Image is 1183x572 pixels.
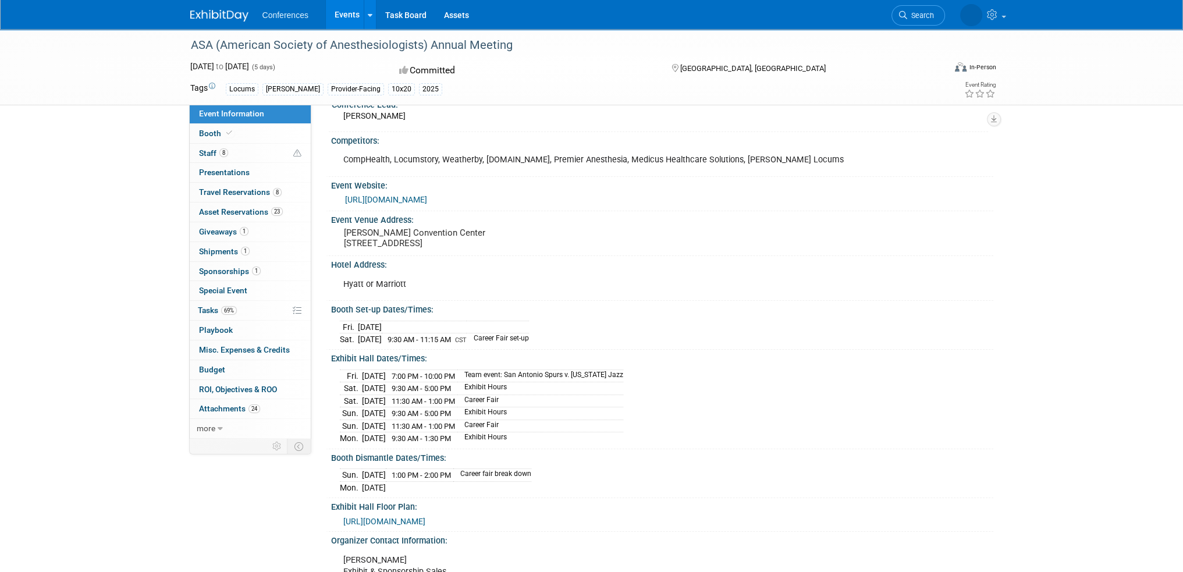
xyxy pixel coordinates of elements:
td: Fri. [340,370,362,382]
div: Booth Dismantle Dates/Times: [331,449,993,464]
td: Toggle Event Tabs [287,439,311,454]
td: Sun. [340,420,362,432]
a: [URL][DOMAIN_NAME] [345,195,427,204]
td: Sat. [340,395,362,407]
span: 9:30 AM - 1:30 PM [392,434,451,443]
div: Event Venue Address: [331,211,993,226]
span: Budget [199,365,225,374]
td: [DATE] [362,395,386,407]
a: Attachments24 [190,399,311,418]
a: Event Information [190,104,311,123]
td: [DATE] [362,432,386,445]
span: Playbook [199,325,233,335]
td: [DATE] [362,481,386,493]
a: more [190,419,311,438]
span: Staff [199,148,228,158]
td: Sun. [340,469,362,482]
a: Travel Reservations8 [190,183,311,202]
span: 69% [221,306,237,315]
a: Special Event [190,281,311,300]
div: Exhibit Hall Floor Plan: [331,498,993,513]
span: Presentations [199,168,250,177]
span: 1 [240,227,248,236]
div: Organizer Contact Information: [331,532,993,546]
td: Tags [190,82,215,95]
td: Personalize Event Tab Strip [267,439,287,454]
pre: [PERSON_NAME] Convention Center [STREET_ADDRESS] [344,228,594,248]
span: 9:30 AM - 11:15 AM [388,335,451,344]
div: Event Format [876,61,996,78]
td: Career Fair [457,420,623,432]
div: 2025 [419,83,442,95]
img: ExhibitDay [190,10,248,22]
span: Giveaways [199,227,248,236]
span: 24 [248,404,260,413]
span: (5 days) [251,63,275,71]
span: 11:30 AM - 1:00 PM [392,422,455,431]
img: Bob Wolf [960,4,982,26]
span: Attachments [199,404,260,413]
span: [GEOGRAPHIC_DATA], [GEOGRAPHIC_DATA] [680,64,826,73]
td: Career Fair set-up [467,333,529,345]
span: 9:30 AM - 5:00 PM [392,409,451,418]
div: Committed [396,61,653,81]
td: Sun. [340,407,362,420]
a: Presentations [190,163,311,182]
td: [DATE] [358,321,382,333]
td: Mon. [340,432,362,445]
a: Asset Reservations23 [190,202,311,222]
a: Misc. Expenses & Credits [190,340,311,360]
div: In-Person [968,63,996,72]
span: 8 [219,148,228,157]
div: Hotel Address: [331,256,993,271]
a: Sponsorships1 [190,262,311,281]
div: 10x20 [388,83,415,95]
span: ROI, Objectives & ROO [199,385,277,394]
span: CST [455,336,467,344]
div: Event Rating [964,82,995,88]
td: Career Fair [457,395,623,407]
span: [PERSON_NAME] [343,111,406,120]
span: [DATE] [DATE] [190,62,249,71]
td: Exhibit Hours [457,407,623,420]
span: Shipments [199,247,250,256]
div: Event Website: [331,177,993,191]
div: Exhibit Hall Dates/Times: [331,350,993,364]
div: ASA (American Society of Anesthesiologists) Annual Meeting [187,35,928,56]
a: Tasks69% [190,301,311,320]
span: Travel Reservations [199,187,282,197]
a: Search [891,5,945,26]
span: Misc. Expenses & Credits [199,345,290,354]
span: 23 [271,207,283,216]
div: Provider-Facing [328,83,384,95]
span: 9:30 AM - 5:00 PM [392,384,451,393]
a: Shipments1 [190,242,311,261]
span: Conferences [262,10,308,20]
a: Booth [190,124,311,143]
div: Locums [226,83,258,95]
td: Fri. [340,321,358,333]
div: Competitors: [331,132,993,147]
td: Exhibit Hours [457,432,623,445]
span: to [214,62,225,71]
span: more [197,424,215,433]
span: Tasks [198,305,237,315]
div: Hyatt or Marriott [335,273,864,296]
td: [DATE] [362,469,386,482]
span: 8 [273,188,282,197]
td: [DATE] [362,370,386,382]
span: Asset Reservations [199,207,283,216]
td: Team event: San Antonio Spurs v. [US_STATE] Jazz [457,370,623,382]
span: 11:30 AM - 1:00 PM [392,397,455,406]
span: Potential Scheduling Conflict -- at least one attendee is tagged in another overlapping event. [293,148,301,159]
div: CompHealth, Locumstory, Weatherby, [DOMAIN_NAME], Premier Anesthesia, Medicus Healthcare Solution... [335,148,864,172]
td: Sat. [340,333,358,345]
a: ROI, Objectives & ROO [190,380,311,399]
span: Special Event [199,286,247,295]
img: Format-Inperson.png [955,62,967,72]
a: [URL][DOMAIN_NAME] [343,517,425,526]
a: Budget [190,360,311,379]
span: 1:00 PM - 2:00 PM [392,471,451,479]
span: 1 [241,247,250,255]
span: Sponsorships [199,267,261,276]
